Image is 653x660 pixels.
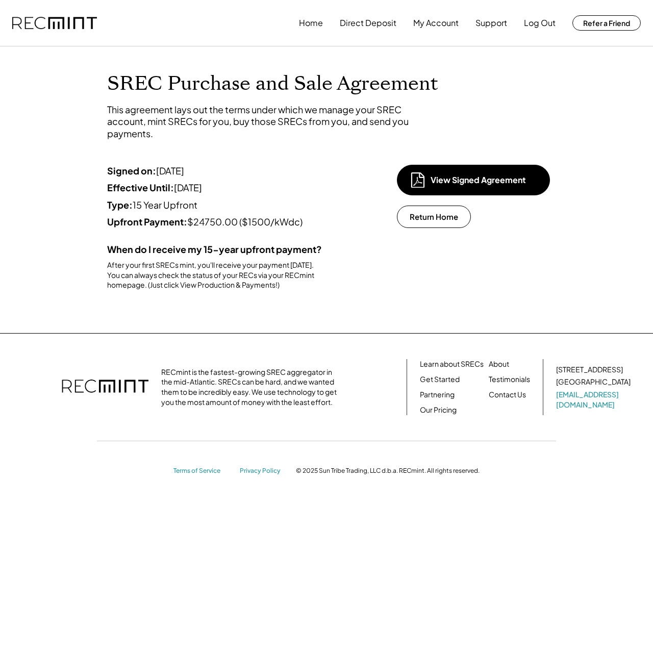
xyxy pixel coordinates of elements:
div: $24750.00 ($1500/kWdc) [107,216,337,227]
div: 15 Year Upfront [107,199,337,211]
a: [EMAIL_ADDRESS][DOMAIN_NAME] [556,390,633,410]
button: Return Home [397,206,471,228]
strong: Signed on: [107,165,156,176]
div: © 2025 Sun Tribe Trading, LLC d.b.a. RECmint. All rights reserved. [296,467,480,475]
a: Privacy Policy [240,467,286,475]
a: Partnering [420,390,455,400]
div: After your first SRECs mint, you'll receive your payment [DATE]. You can always check the status ... [107,260,337,290]
strong: Upfront Payment: [107,216,187,227]
strong: Type: [107,199,133,211]
a: Contact Us [489,390,526,400]
img: recmint-logotype%403x.png [12,17,97,30]
div: [GEOGRAPHIC_DATA] [556,377,631,387]
h1: SREC Purchase and Sale Agreement [107,72,546,96]
strong: Effective Until: [107,182,174,193]
a: Terms of Service [173,467,230,475]
button: Direct Deposit [340,13,396,33]
a: Testimonials [489,374,530,385]
img: recmint-logotype%403x.png [62,369,148,405]
button: Refer a Friend [572,15,641,31]
div: [DATE] [107,165,337,176]
div: [STREET_ADDRESS] [556,365,623,375]
strong: When do I receive my 15-year upfront payment? [107,243,322,255]
a: Get Started [420,374,460,385]
a: Learn about SRECs [420,359,484,369]
button: Home [299,13,323,33]
a: About [489,359,509,369]
div: [DATE] [107,182,337,193]
div: RECmint is the fastest-growing SREC aggregator in the mid-Atlantic. SRECs can be hard, and we wan... [161,367,342,407]
button: Support [475,13,507,33]
button: My Account [413,13,459,33]
div: This agreement lays out the terms under which we manage your SREC account, mint SRECs for you, bu... [107,104,413,139]
div: View Signed Agreement [431,174,533,186]
a: Our Pricing [420,405,457,415]
button: Log Out [524,13,556,33]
